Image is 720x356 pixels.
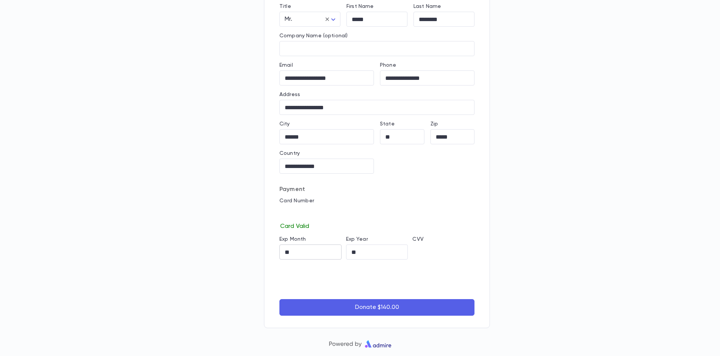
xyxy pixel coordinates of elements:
[413,3,441,9] label: Last Name
[346,236,368,242] label: Exp Year
[279,150,300,156] label: Country
[279,221,474,230] p: Card Valid
[279,198,474,204] p: Card Number
[279,12,340,27] div: Mr.
[380,62,396,68] label: Phone
[279,33,348,39] label: Company Name (optional)
[279,236,306,242] label: Exp Month
[279,3,291,9] label: Title
[346,3,374,9] label: First Name
[412,244,474,260] iframe: cvv
[380,121,395,127] label: State
[412,236,474,242] p: CVV
[279,92,300,98] label: Address
[279,206,474,221] iframe: card
[279,121,290,127] label: City
[430,121,438,127] label: Zip
[279,186,474,193] p: Payment
[279,299,474,316] button: Donate $140.00
[279,62,293,68] label: Email
[285,16,292,22] span: Mr.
